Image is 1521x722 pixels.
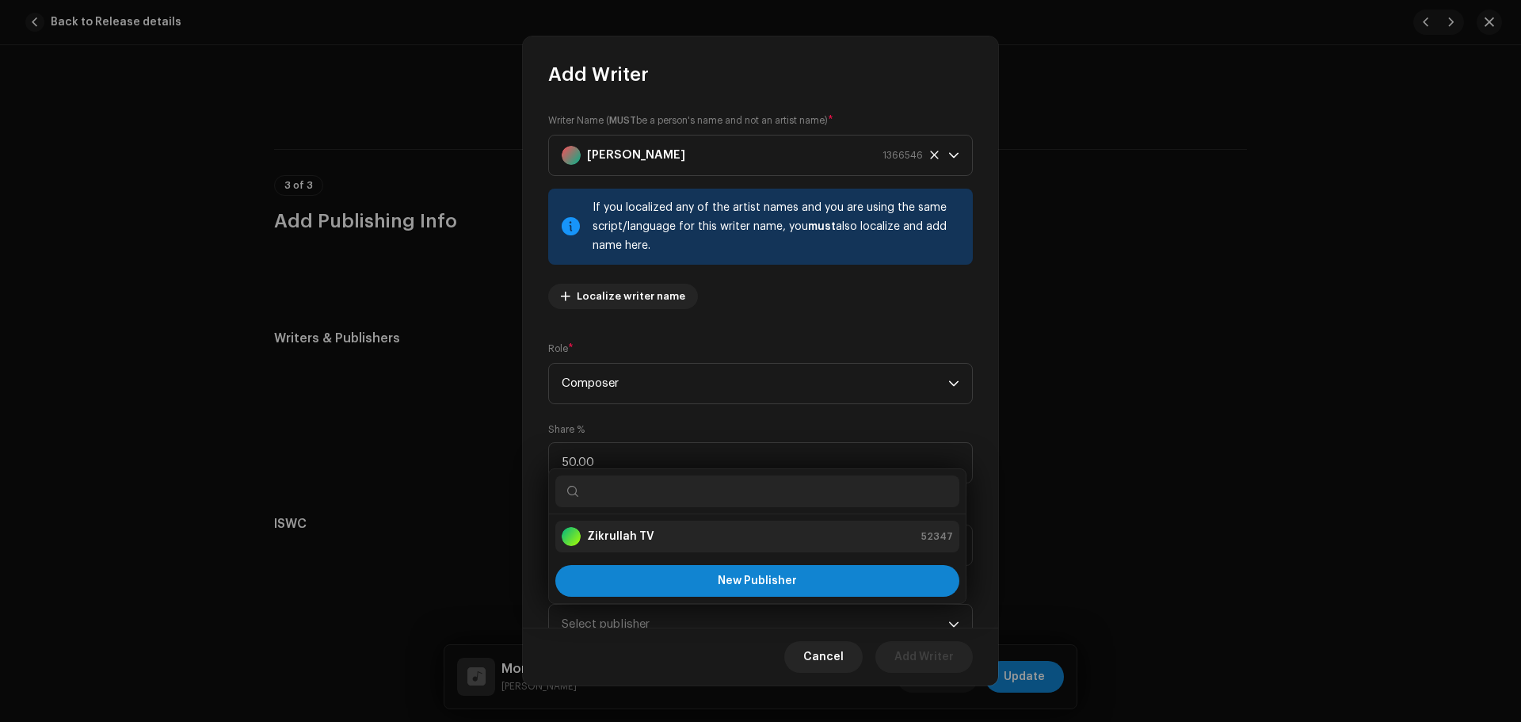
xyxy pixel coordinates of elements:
[587,136,685,175] strong: [PERSON_NAME]
[948,364,959,403] div: dropdown trigger
[875,641,973,673] button: Add Writer
[555,565,959,597] button: New Publisher
[948,136,959,175] div: dropdown trigger
[587,529,654,544] strong: Zikrullah TV
[948,605,959,644] div: dropdown trigger
[577,281,685,312] span: Localize writer name
[894,641,954,673] span: Add Writer
[548,284,698,309] button: Localize writer name
[803,641,844,673] span: Cancel
[784,641,863,673] button: Cancel
[593,198,960,255] div: If you localized any of the artist names and you are using the same script/language for this writ...
[548,442,973,483] input: Enter share %
[562,605,948,644] span: Select publisher
[548,341,568,357] small: Role
[562,364,948,403] span: Composer
[548,423,585,436] label: Share %
[609,116,636,125] strong: MUST
[549,514,966,559] ul: Option List
[562,136,948,175] span: Muhammad Hamza
[555,521,959,552] li: Zikrullah TV
[718,575,797,586] span: New Publisher
[808,221,836,232] strong: must
[562,618,650,630] span: Select publisher
[548,113,828,128] small: Writer Name ( be a person's name and not an artist name)
[882,136,923,175] span: 1366546
[921,529,953,544] span: 52347
[548,62,649,87] span: Add Writer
